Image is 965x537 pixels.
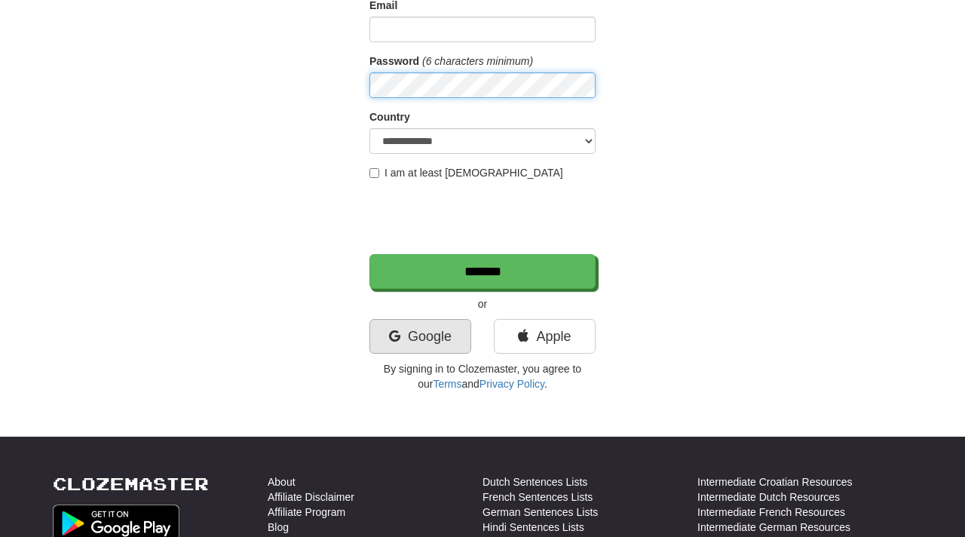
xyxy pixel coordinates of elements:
a: Intermediate French Resources [697,505,845,520]
a: Intermediate Dutch Resources [697,489,840,505]
a: Terms [433,378,461,390]
a: Dutch Sentences Lists [482,474,587,489]
a: Intermediate Croatian Resources [697,474,852,489]
a: German Sentences Lists [482,505,598,520]
p: or [369,296,596,311]
label: I am at least [DEMOGRAPHIC_DATA] [369,165,563,180]
a: Privacy Policy [479,378,544,390]
a: Google [369,319,471,354]
label: Password [369,54,419,69]
a: French Sentences Lists [482,489,593,505]
iframe: reCAPTCHA [369,188,599,247]
a: Clozemaster [53,474,209,493]
a: Affiliate Disclaimer [268,489,354,505]
a: About [268,474,296,489]
label: Country [369,109,410,124]
p: By signing in to Clozemaster, you agree to our and . [369,361,596,391]
a: Hindi Sentences Lists [482,520,584,535]
em: (6 characters minimum) [422,55,533,67]
a: Blog [268,520,289,535]
a: Apple [494,319,596,354]
input: I am at least [DEMOGRAPHIC_DATA] [369,168,379,178]
a: Intermediate German Resources [697,520,850,535]
a: Affiliate Program [268,505,345,520]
